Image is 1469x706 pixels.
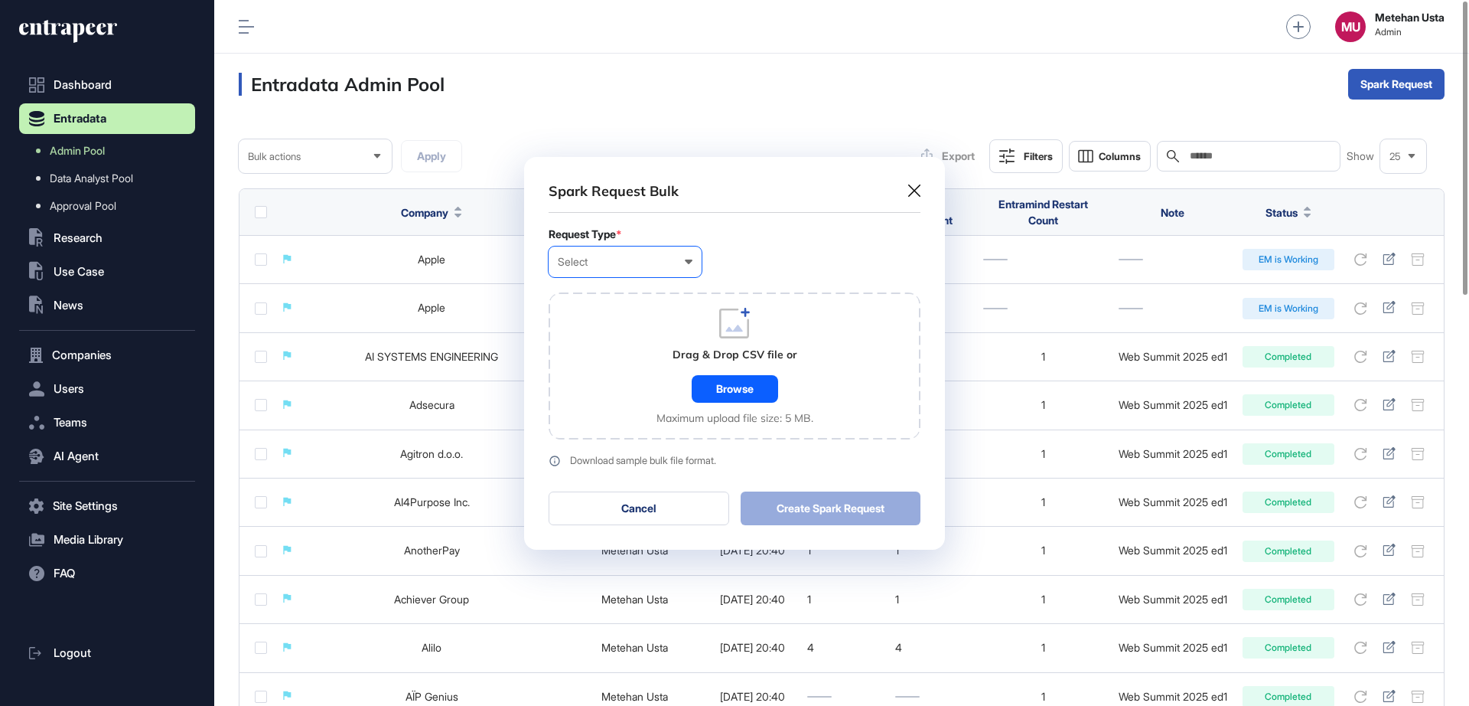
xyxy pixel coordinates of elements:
div: Select [558,256,692,268]
a: Download sample bulk file format. [549,455,920,467]
div: Browse [692,375,778,403]
div: Request Type [549,228,920,240]
button: Cancel [549,492,729,525]
div: Maximum upload file size: 5 MB. [656,412,813,424]
div: Spark Request Bulk [549,181,679,201]
div: Download sample bulk file format. [570,456,716,466]
div: Drag & Drop CSV file or [673,348,797,363]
